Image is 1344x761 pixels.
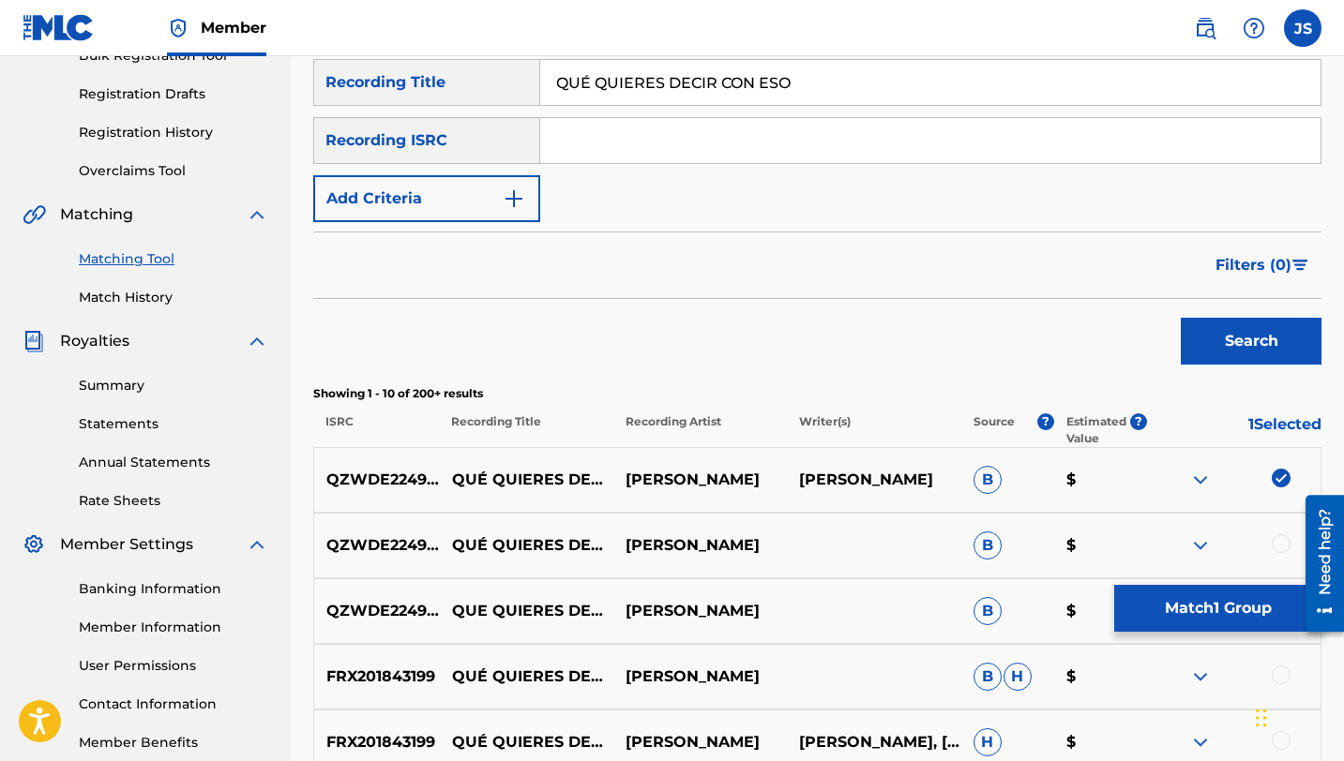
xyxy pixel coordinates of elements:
a: Summary [79,376,268,395]
img: deselect [1272,469,1291,487]
img: search [1194,17,1216,39]
img: filter [1292,260,1308,271]
div: Arrastrar [1256,690,1267,746]
div: Help [1235,9,1273,47]
p: QUÉ QUIERES DECIR [440,731,613,754]
p: [PERSON_NAME] [613,534,787,557]
img: Royalties [23,330,45,352]
p: [PERSON_NAME] [613,469,787,491]
span: ? [1037,413,1054,430]
p: Recording Title [439,413,613,447]
p: ISRC [313,413,439,447]
img: expand [246,533,268,556]
img: 9d2ae6d4665cec9f34b9.svg [503,187,525,210]
p: QZWDE2249925 [314,534,440,557]
p: [PERSON_NAME], [PERSON_NAME] [787,731,960,754]
span: B [974,663,1002,691]
span: Matching [60,203,133,226]
img: expand [246,203,268,226]
a: Contact Information [79,694,268,714]
img: expand [1189,731,1212,754]
p: FRX201843199 [314,731,440,754]
p: Source [974,413,1015,447]
div: User Menu [1284,9,1321,47]
div: Widget de chat [1250,671,1344,761]
button: Add Criteria [313,175,540,222]
p: $ [1054,469,1147,491]
span: H [974,728,1002,756]
p: QUÉ QUIERES DECIR CON ESO [440,469,613,491]
img: expand [1189,665,1212,688]
button: Filters (0) [1204,242,1321,289]
p: $ [1054,600,1147,622]
img: MLC Logo [23,14,95,41]
span: B [974,597,1002,625]
p: $ [1054,731,1147,754]
a: Member Benefits [79,733,268,753]
p: QUE QUIERES DECIR CON ESO [440,600,613,622]
p: QUÉ QUIERES DECIR [440,665,613,688]
p: Showing 1 - 10 of 200+ results [313,385,1321,402]
p: FRX201843199 [314,665,440,688]
p: [PERSON_NAME] [613,600,787,622]
p: Writer(s) [787,413,961,447]
img: expand [246,330,268,352]
a: Member Information [79,618,268,637]
iframe: Chat Widget [1250,671,1344,761]
span: B [974,531,1002,560]
p: QUÉ QUIERES DECIR CON ESO [440,534,613,557]
a: Statements [79,414,268,434]
p: 1 Selected [1147,413,1321,447]
a: Registration Drafts [79,84,268,104]
span: ? [1130,413,1147,430]
img: Top Rightsholder [167,17,189,39]
a: Overclaims Tool [79,161,268,181]
a: Annual Statements [79,453,268,472]
p: [PERSON_NAME] [613,665,787,688]
button: Match1 Group [1114,585,1321,632]
button: Search [1181,318,1321,365]
span: H [1004,663,1032,691]
p: QZWDE2249925 [314,600,440,622]
span: Member [201,17,266,38]
form: Search Form [313,59,1321,374]
a: User Permissions [79,656,268,676]
span: B [974,466,1002,494]
a: Matching Tool [79,249,268,269]
p: [PERSON_NAME] [613,731,787,754]
img: expand [1189,469,1212,491]
span: Filters ( 0 ) [1216,254,1291,276]
img: Matching [23,203,46,226]
a: Match History [79,288,268,307]
img: expand [1189,534,1212,557]
span: Royalties [60,330,129,352]
p: [PERSON_NAME] [787,469,960,491]
img: Member Settings [23,533,45,556]
a: Banking Information [79,579,268,599]
p: Recording Artist [612,413,787,447]
p: Estimated Value [1066,413,1130,447]
a: Public Search [1186,9,1224,47]
p: $ [1054,665,1147,688]
a: Registration History [79,123,268,142]
img: help [1243,17,1265,39]
span: Member Settings [60,533,193,556]
p: QZWDE2249925 [314,469,440,491]
iframe: Resource Center [1291,487,1344,638]
a: Rate Sheets [79,491,268,511]
p: $ [1054,534,1147,557]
